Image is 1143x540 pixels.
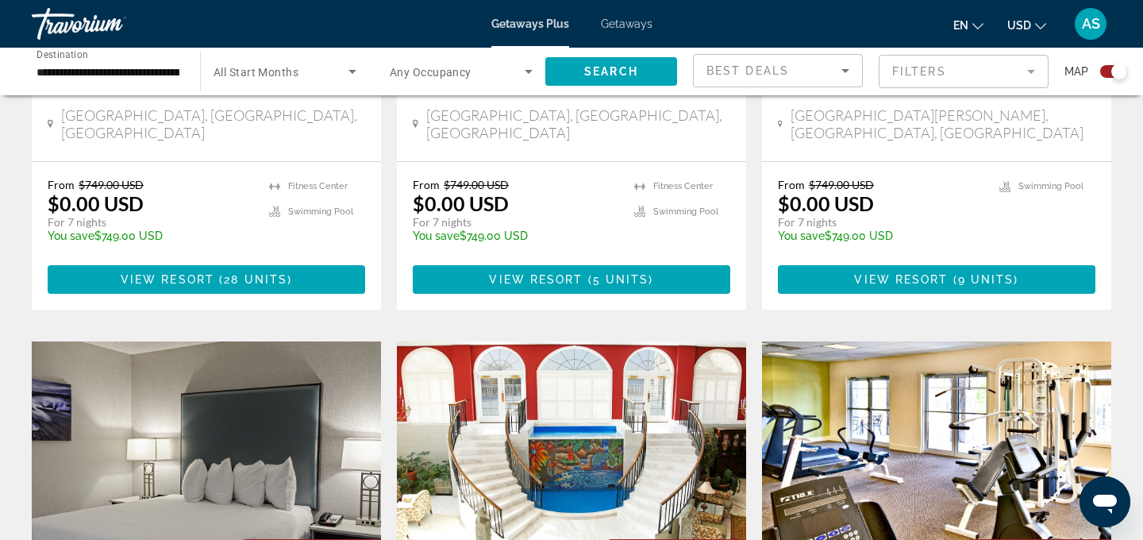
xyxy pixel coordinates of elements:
[413,265,730,294] button: View Resort(5 units)
[583,273,654,286] span: ( )
[413,178,440,191] span: From
[953,19,968,32] span: en
[390,66,471,79] span: Any Occupancy
[601,17,652,30] a: Getaways
[1007,13,1046,37] button: Change currency
[288,181,348,191] span: Fitness Center
[489,273,583,286] span: View Resort
[653,181,713,191] span: Fitness Center
[706,64,789,77] span: Best Deals
[958,273,1014,286] span: 9 units
[79,178,144,191] span: $749.00 USD
[879,54,1049,89] button: Filter
[791,106,1095,141] span: [GEOGRAPHIC_DATA][PERSON_NAME], [GEOGRAPHIC_DATA], [GEOGRAPHIC_DATA]
[413,215,618,229] p: For 7 nights
[48,215,253,229] p: For 7 nights
[413,229,460,242] span: You save
[214,273,292,286] span: ( )
[444,178,509,191] span: $749.00 USD
[1082,16,1100,32] span: AS
[778,265,1095,294] button: View Resort(9 units)
[1007,19,1031,32] span: USD
[288,206,353,217] span: Swimming Pool
[491,17,569,30] a: Getaways Plus
[48,191,144,215] p: $0.00 USD
[48,178,75,191] span: From
[48,265,365,294] button: View Resort(28 units)
[854,273,948,286] span: View Resort
[653,206,718,217] span: Swimming Pool
[1064,60,1088,83] span: Map
[584,65,638,78] span: Search
[32,3,190,44] a: Travorium
[121,273,214,286] span: View Resort
[706,61,849,80] mat-select: Sort by
[778,178,805,191] span: From
[426,106,730,141] span: [GEOGRAPHIC_DATA], [GEOGRAPHIC_DATA], [GEOGRAPHIC_DATA]
[48,229,253,242] p: $749.00 USD
[1079,476,1130,527] iframe: Button to launch messaging window
[949,273,1019,286] span: ( )
[48,229,94,242] span: You save
[413,191,509,215] p: $0.00 USD
[1070,7,1111,40] button: User Menu
[1018,181,1083,191] span: Swimming Pool
[953,13,983,37] button: Change language
[413,229,618,242] p: $749.00 USD
[778,191,874,215] p: $0.00 USD
[61,106,365,141] span: [GEOGRAPHIC_DATA], [GEOGRAPHIC_DATA], [GEOGRAPHIC_DATA]
[214,66,298,79] span: All Start Months
[809,178,874,191] span: $749.00 USD
[37,48,88,60] span: Destination
[545,57,677,86] button: Search
[224,273,287,286] span: 28 units
[593,273,649,286] span: 5 units
[778,229,983,242] p: $749.00 USD
[778,229,825,242] span: You save
[778,215,983,229] p: For 7 nights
